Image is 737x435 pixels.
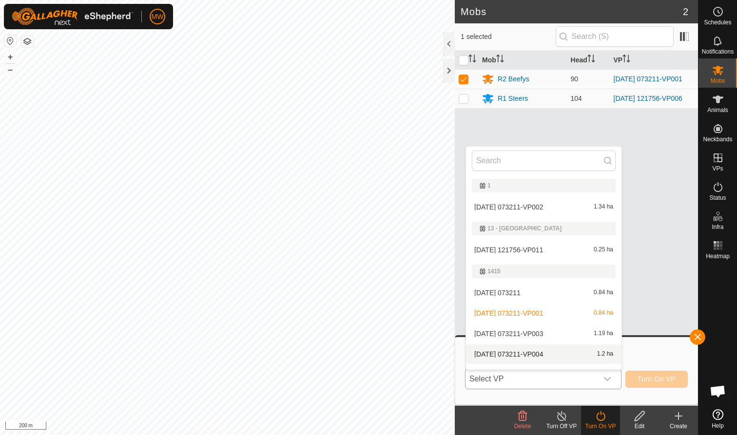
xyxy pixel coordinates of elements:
span: 1.34 ha [594,204,613,210]
span: 0.84 ha [594,289,613,296]
div: R1 Steers [498,94,528,104]
button: Turn On VP [625,371,688,388]
p-sorticon: Activate to sort [622,56,630,64]
span: Delete [514,423,531,430]
a: Open chat [703,377,733,406]
p-sorticon: Activate to sort [468,56,476,64]
span: Turn On VP [638,375,676,383]
span: [DATE] 073211-VP004 [474,351,543,358]
button: – [4,64,16,76]
span: Status [709,195,726,201]
div: Edit [620,422,659,431]
span: Mobs [711,78,725,84]
li: 2025-08-27 121756-VP011 [466,240,621,260]
div: Turn On VP [581,422,620,431]
span: VPs [712,166,723,171]
span: Heatmap [706,253,730,259]
button: Reset Map [4,35,16,47]
span: Help [712,423,724,429]
li: 2025-09-05 073211-VP001 [466,303,621,323]
h2: Mobs [461,6,683,18]
span: 0.84 ha [594,310,613,317]
div: 1415 [480,268,608,274]
span: 1 selected [461,32,556,42]
th: VP [610,51,698,70]
th: Head [567,51,610,70]
span: [DATE] 073211 [474,289,521,296]
span: [DATE] 121756-VP011 [474,246,543,253]
th: Mob [478,51,566,70]
span: 0.25 ha [594,246,613,253]
div: Create [659,422,698,431]
li: 2025-09-05 073211 [466,283,621,303]
span: Schedules [704,19,731,25]
p-sorticon: Activate to sort [496,56,504,64]
a: Privacy Policy [189,422,225,431]
span: 1.2 ha [597,351,613,358]
li: 2025-09-05 073211-VP002 [466,197,621,217]
span: Neckbands [703,136,732,142]
div: 13 - [GEOGRAPHIC_DATA] [480,226,608,231]
a: [DATE] 121756-VP006 [614,95,682,102]
div: 1 [480,183,608,189]
a: [DATE] 073211-VP001 [614,75,682,83]
button: + [4,51,16,63]
span: [DATE] 073211-VP002 [474,204,543,210]
span: [DATE] 073211-VP001 [474,310,543,317]
a: Help [698,405,737,433]
input: Search [472,151,616,171]
li: 2025-09-05 073211-VP003 [466,324,621,343]
p-sorticon: Activate to sort [587,56,595,64]
img: Gallagher Logo [12,8,134,25]
div: R2 Beefys [498,74,529,84]
div: dropdown trigger [598,369,617,389]
span: Select VP [465,369,598,389]
span: [DATE] 073211-VP003 [474,330,543,337]
span: Animals [707,107,728,113]
input: Search (S) [556,26,674,47]
span: 1.19 ha [594,330,613,337]
span: Notifications [702,49,734,55]
span: MW [152,12,164,22]
div: Turn Off VP [542,422,581,431]
span: Infra [712,224,723,230]
a: Contact Us [237,422,266,431]
span: 2 [683,4,688,19]
span: 90 [571,75,579,83]
li: 2025-09-05 073211-VP004 [466,344,621,364]
span: 104 [571,95,582,102]
button: Map Layers [21,36,33,47]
